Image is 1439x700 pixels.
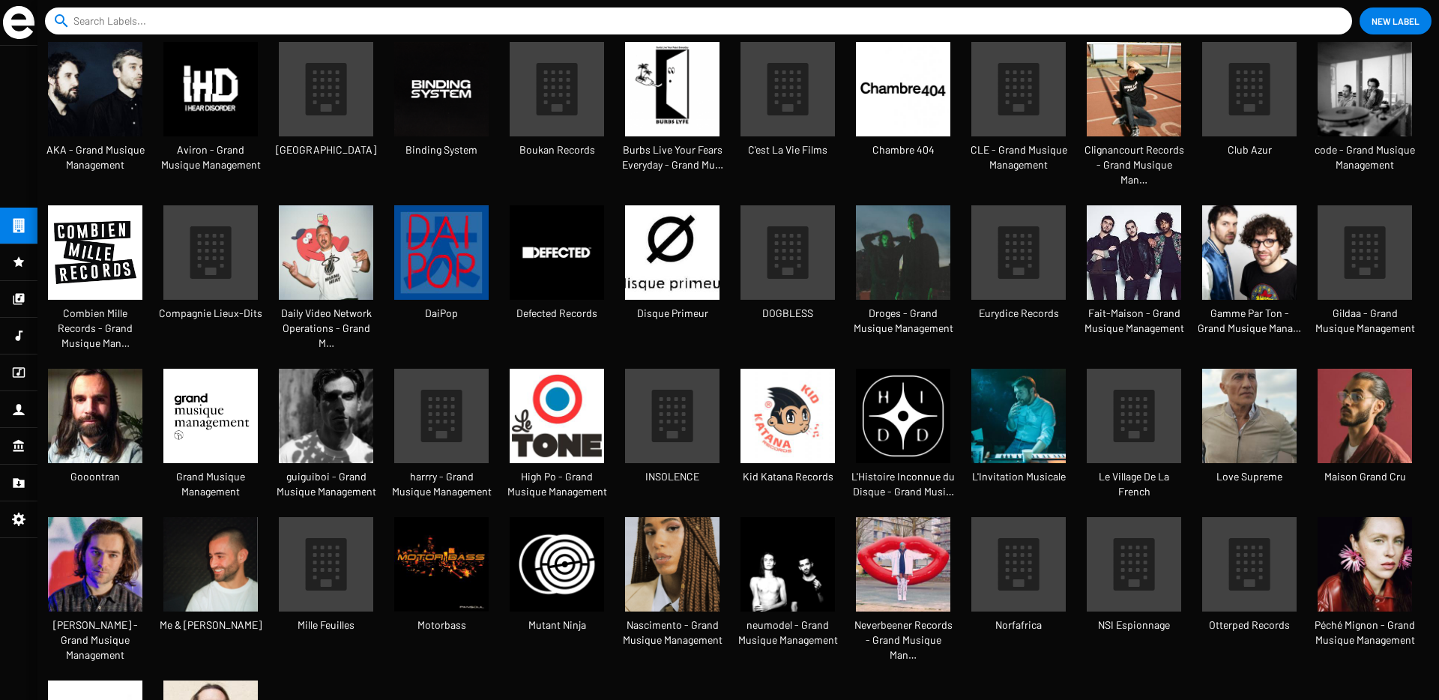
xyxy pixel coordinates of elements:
span: High Po - Grand Musique Management [499,469,615,499]
a: Fait-Maison - Grand Musique Management [1076,205,1192,354]
img: L-1382110-1512472918-6202-jpeg.jpg [394,205,489,300]
a: harrry - Grand Musique Management [384,369,499,517]
span: DOGBLESS [730,306,845,321]
a: [GEOGRAPHIC_DATA] [268,42,384,175]
span: Le Village De La French [1076,469,1192,499]
mat-icon: search [52,12,70,30]
img: deen-burbigo-retour-decembre.jpeg [1318,369,1412,463]
a: L'Invitation Musicale [961,369,1076,502]
a: C'est La Vie Films [730,42,845,175]
span: Club Azur [1192,142,1307,157]
a: Neverbeener Records - Grand Musique Man… [845,517,961,681]
a: Kid Katana Records [730,369,845,502]
img: 000419860025-1-%28merci-de-crediter-Pierre-Ange-Carlotti%29.jpg [1318,517,1412,612]
span: Clignancourt Records - Grand Musique Man… [1076,142,1192,187]
img: 0028544411_10.jpeg [740,369,835,463]
a: guiguiboi - Grand Musique Management [268,369,384,517]
span: C'est La Vie Films [730,142,845,157]
img: TAURELLE.jpg [48,369,142,463]
a: [PERSON_NAME] - Grand Musique Management [37,517,153,681]
img: Bon-Voyage-Organisation---merci-de-crediter-Lionel-Rigal11.jpg [971,369,1066,463]
img: aka.jpeg [48,42,142,136]
a: Otterped Records [1192,517,1307,651]
span: Motorbass [384,618,499,633]
img: logo_binding_system_psd_final_black.png [394,42,489,136]
img: avatars-000195342118-aql7fg-t500x500.jpg [510,369,604,463]
span: Maison Grand Cru [1307,469,1423,484]
span: Nascimento - Grand Musique Management [615,618,730,648]
a: Mille Feuilles [268,517,384,651]
span: Binding System [384,142,499,157]
img: telechargement-%281%29.png [163,369,258,463]
img: Guillaume_Ferran_credit_Clemence_Losfeld.jpeg [279,369,373,463]
a: Love Supreme [1192,369,1307,502]
img: telechargement.png [48,205,142,300]
a: Daily Video Network Operations - Grand M… [268,205,384,369]
input: Search Labels... [73,7,1330,34]
span: Kid Katana Records [730,469,845,484]
span: Chambre 404 [845,142,961,157]
span: L'Invitation Musicale [961,469,1076,484]
span: Droges - Grand Musique Management [845,306,961,336]
img: Argentique-NB.jpg [1318,42,1412,136]
a: Combien Mille Records - Grand Musique Man… [37,205,153,369]
span: Gamme Par Ton - Grand Musique Mana… [1192,306,1307,336]
img: HIDD_nb_500.jpg [856,369,950,463]
span: Combien Mille Records - Grand Musique Man… [37,306,153,351]
span: Compagnie Lieux-Dits [153,306,268,321]
span: guiguiboi - Grand Musique Management [268,469,384,499]
a: code - Grand Musique Management [1307,42,1423,190]
span: CLE - Grand Musique Management [961,142,1076,172]
img: L-43574-1345722951-2832-jpeg.jpg [625,205,719,300]
a: NSI Espionnage [1076,517,1192,651]
span: Mutant Ninja [499,618,615,633]
a: Boukan Records [499,42,615,175]
span: Me & [PERSON_NAME] [153,618,268,633]
a: Nascimento - Grand Musique Management [615,517,730,666]
span: Neverbeener Records - Grand Musique Man… [845,618,961,663]
span: Gooontran [37,469,153,484]
span: Eurydice Records [961,306,1076,321]
img: MATIAS_ENAUT_CREDIT-CLEMENT-HARPILLARD.jpeg [48,517,142,612]
a: Aviron - Grand Musique Management [153,42,268,190]
span: Norfafrica [961,618,1076,633]
img: MOTORBASS_PANSOUL_COVER_2000x2000px.jpg [394,517,489,612]
img: Yndi.jpg [625,517,719,612]
a: L'Histoire Inconnue du Disque - Grand Musi… [845,369,961,517]
img: grand-sigle.svg [3,6,34,39]
span: Burbs Live Your Fears Everyday - Grand Mu… [615,142,730,172]
a: Gooontran [37,369,153,502]
a: Norfafrica [961,517,1076,651]
img: Peur-Bleue-4.jpg [1202,205,1297,300]
span: Aviron - Grand Musique Management [153,142,268,172]
a: AKA - Grand Musique Management [37,42,153,190]
button: New Label [1360,7,1432,34]
a: neumodel - Grand Musique Management [730,517,845,666]
img: Droges7-Ines-Karma.jpg [856,205,950,300]
span: [PERSON_NAME] - Grand Musique Management [37,618,153,663]
a: Burbs Live Your Fears Everyday - Grand Mu… [615,42,730,190]
span: Defected Records [499,306,615,321]
a: Grand Musique Management [153,369,268,517]
span: New Label [1372,7,1420,34]
a: DOGBLESS [730,205,845,339]
img: BURBS-LYFE-LOGO-1.png [625,42,719,136]
span: Fait-Maison - Grand Musique Management [1076,306,1192,336]
img: One-Trick-Pony.jpg [856,517,950,612]
img: FAROE5.jpg [1087,42,1181,136]
a: Péché Mignon - Grand Musique Management [1307,517,1423,666]
span: Gildaa - Grand Musique Management [1307,306,1423,336]
a: DaiPop [384,205,499,339]
img: 558072_670340176319958_459625778_n.jpeg [856,42,950,136]
a: Binding System [384,42,499,175]
a: Gildaa - Grand Musique Management [1307,205,1423,354]
span: AKA - Grand Musique Management [37,142,153,172]
span: Boukan Records [499,142,615,157]
a: INSOLENCE [615,369,730,502]
span: harrry - Grand Musique Management [384,469,499,499]
img: unnamed.jpg [510,517,604,612]
a: Maison Grand Cru [1307,369,1423,502]
a: Disque Primeur [615,205,730,339]
img: Capture-d-ecran-2023-03-16-a-13-57-15_0.png [163,517,258,612]
span: Péché Mignon - Grand Musique Management [1307,618,1423,648]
